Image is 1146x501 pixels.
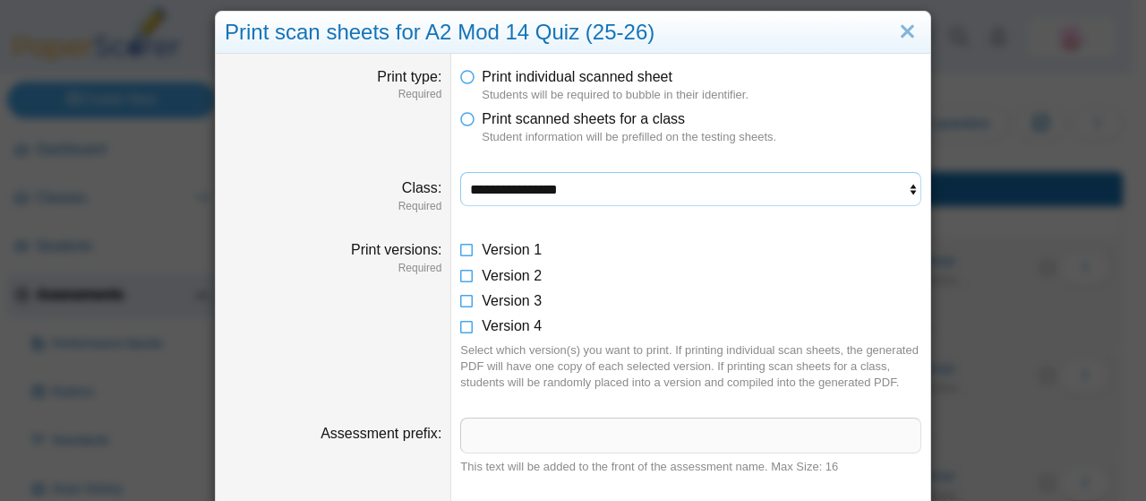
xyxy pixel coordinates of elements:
[321,426,441,441] label: Assessment prefix
[482,129,921,145] dfn: Student information will be prefilled on the testing sheets.
[225,261,441,276] dfn: Required
[482,268,542,283] span: Version 2
[482,69,672,84] span: Print individual scanned sheet
[225,87,441,102] dfn: Required
[225,199,441,214] dfn: Required
[351,242,441,257] label: Print versions
[216,12,930,54] div: Print scan sheets for A2 Mod 14 Quiz (25-26)
[377,69,441,84] label: Print type
[482,293,542,308] span: Version 3
[460,459,921,475] div: This text will be added to the front of the assessment name. Max Size: 16
[482,87,921,103] dfn: Students will be required to bubble in their identifier.
[482,318,542,333] span: Version 4
[894,17,921,48] a: Close
[482,242,542,257] span: Version 1
[482,111,685,126] span: Print scanned sheets for a class
[460,342,921,392] div: Select which version(s) you want to print. If printing individual scan sheets, the generated PDF ...
[402,180,441,195] label: Class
